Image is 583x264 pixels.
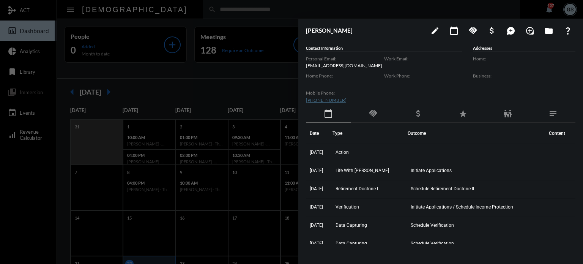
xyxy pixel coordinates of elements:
mat-icon: maps_ugc [506,26,515,35]
th: Content [545,123,575,144]
th: Outcome [408,123,545,144]
mat-icon: calendar_today [324,109,333,118]
span: Action [336,150,349,155]
mat-icon: attach_money [414,109,423,118]
mat-icon: notes [548,109,558,118]
th: Type [332,123,408,144]
button: What If? [560,23,575,38]
mat-icon: question_mark [563,26,572,35]
label: Work Email: [384,56,462,62]
button: Archives [541,23,556,38]
label: Home Phone: [306,73,384,79]
mat-icon: edit [430,26,440,35]
span: Schedule Verification [411,241,454,246]
span: Schedule Verification [411,223,454,228]
mat-icon: handshake [369,109,378,118]
span: Life With [PERSON_NAME] [336,168,389,173]
mat-icon: handshake [468,26,477,35]
mat-icon: folder [544,26,553,35]
th: Date [306,123,332,144]
h5: Addresses [473,46,575,52]
label: Mobile Phone: [306,90,384,96]
button: edit person [427,23,443,38]
span: Data Capturing [336,223,367,228]
button: Add Business [484,23,499,38]
span: Retirement Doctrine I [336,186,378,191]
h5: Contact Information [306,46,462,52]
button: Add Commitment [465,23,481,38]
span: Verification [336,204,359,210]
span: Data Capturing [336,241,367,246]
span: [DATE] [310,186,323,191]
mat-icon: loupe [525,26,534,35]
label: Work Phone: [384,73,462,79]
span: [DATE] [310,150,323,155]
label: Business: [473,73,575,79]
span: Schedule Retirement Doctrine II [411,186,474,191]
a: [PHONE_NUMBER] [306,97,347,103]
mat-icon: attach_money [487,26,496,35]
span: [DATE] [310,241,323,246]
span: Initiate Applications [411,168,452,173]
span: [DATE] [310,223,323,228]
h3: [PERSON_NAME] [306,27,424,34]
label: Home: [473,56,575,62]
label: Personal Email: [306,56,384,62]
button: Add meeting [446,23,462,38]
mat-icon: calendar_today [449,26,459,35]
mat-icon: family_restroom [503,109,512,118]
span: [DATE] [310,168,323,173]
p: [EMAIL_ADDRESS][DOMAIN_NAME] [306,63,384,68]
mat-icon: star_rate [459,109,468,118]
span: Initiate Applications / Schedule Income Protection [411,204,513,210]
button: Add Introduction [522,23,537,38]
button: Add Mention [503,23,518,38]
span: [DATE] [310,204,323,210]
